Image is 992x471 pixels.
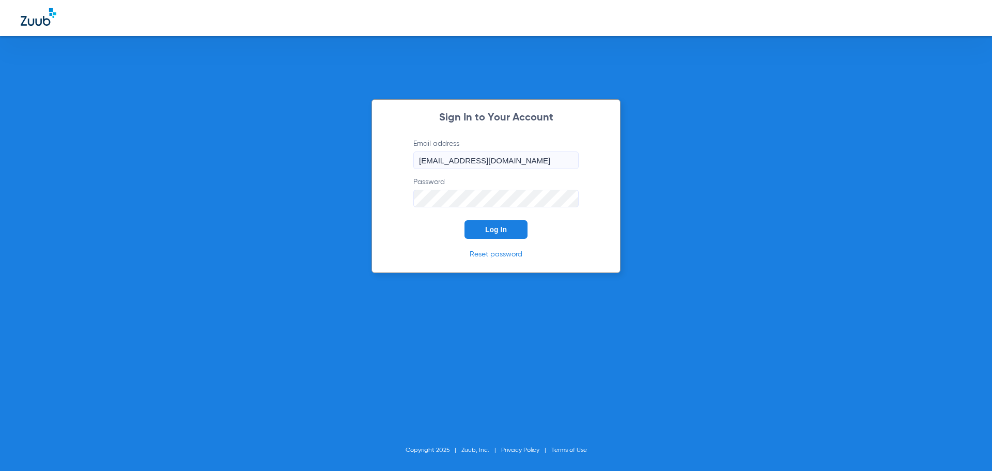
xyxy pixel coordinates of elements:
[461,445,501,455] li: Zuub, Inc.
[940,421,992,471] iframe: Chat Widget
[21,8,56,26] img: Zuub Logo
[501,447,539,453] a: Privacy Policy
[413,190,579,207] input: Password
[398,113,594,123] h2: Sign In to Your Account
[470,251,522,258] a: Reset password
[464,220,528,239] button: Log In
[551,447,587,453] a: Terms of Use
[413,177,579,207] label: Password
[406,445,461,455] li: Copyright 2025
[413,151,579,169] input: Email address
[485,225,507,234] span: Log In
[413,139,579,169] label: Email address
